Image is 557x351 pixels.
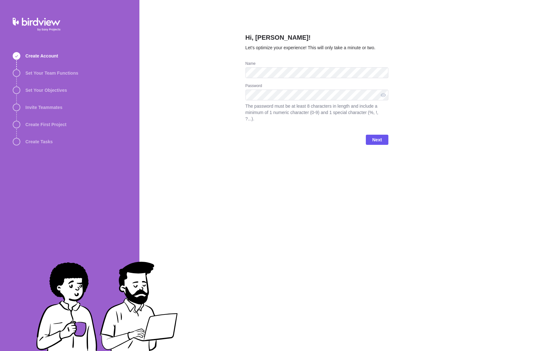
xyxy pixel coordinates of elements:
[245,83,388,90] div: Password
[25,138,53,145] span: Create Tasks
[25,121,66,128] span: Create First Project
[245,45,376,50] span: Let’s optimize your experience! This will only take a minute or two.
[25,70,78,76] span: Set Your Team Functions
[245,33,388,44] h2: Hi, [PERSON_NAME]!
[25,104,62,111] span: Invite Teammates
[245,103,388,122] span: The password must be at least 8 characters in length and include a minimum of 1 numeric character...
[25,53,58,59] span: Create Account
[25,87,67,93] span: Set Your Objectives
[372,136,382,144] span: Next
[366,135,388,145] span: Next
[245,61,388,67] div: Name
